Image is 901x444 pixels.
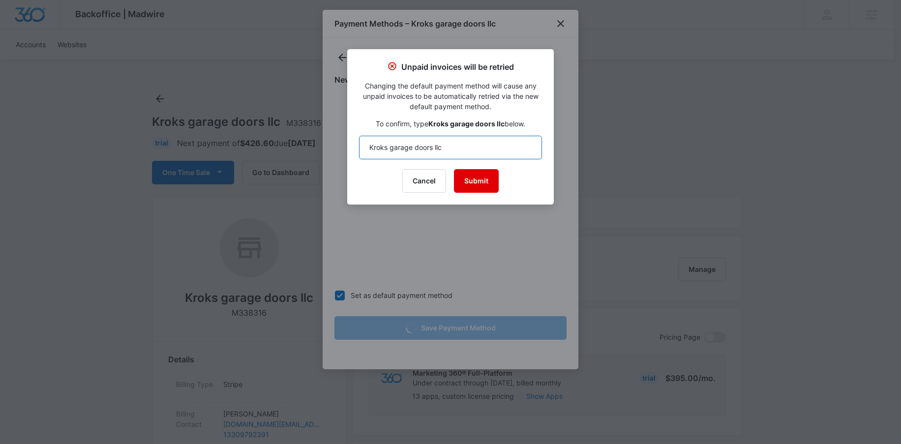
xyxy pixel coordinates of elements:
[359,136,542,159] input: Kroks garage doors llc
[402,169,446,193] button: Cancel
[359,81,542,112] p: Changing the default payment method will cause any unpaid invoices to be automatically retried vi...
[401,61,514,73] p: Unpaid invoices will be retried
[454,169,499,193] button: Submit
[428,119,505,128] strong: Kroks garage doors llc
[359,118,542,129] p: To confirm, type below.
